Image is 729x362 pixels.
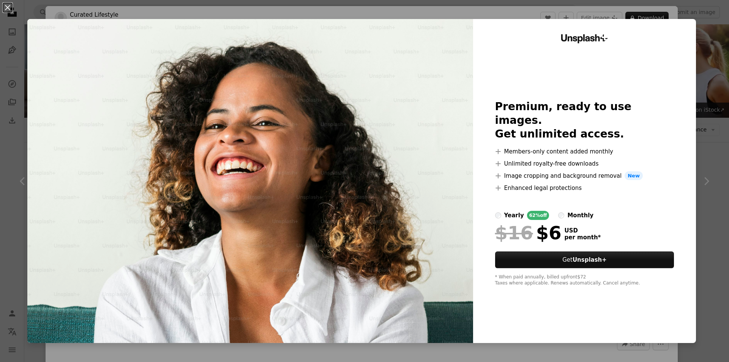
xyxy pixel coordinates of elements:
li: Enhanced legal protections [495,183,674,193]
button: GetUnsplash+ [495,251,674,268]
input: monthly [558,212,564,218]
h2: Premium, ready to use images. Get unlimited access. [495,100,674,141]
strong: Unsplash+ [573,256,607,263]
li: Image cropping and background removal [495,171,674,180]
span: New [625,171,643,180]
input: yearly62%off [495,212,501,218]
span: USD [565,227,601,234]
div: 62% off [527,211,549,220]
div: monthly [567,211,593,220]
span: per month * [565,234,601,241]
span: $16 [495,223,533,243]
div: $6 [495,223,562,243]
li: Unlimited royalty-free downloads [495,159,674,168]
div: yearly [504,211,524,220]
li: Members-only content added monthly [495,147,674,156]
div: * When paid annually, billed upfront $72 Taxes where applicable. Renews automatically. Cancel any... [495,274,674,286]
